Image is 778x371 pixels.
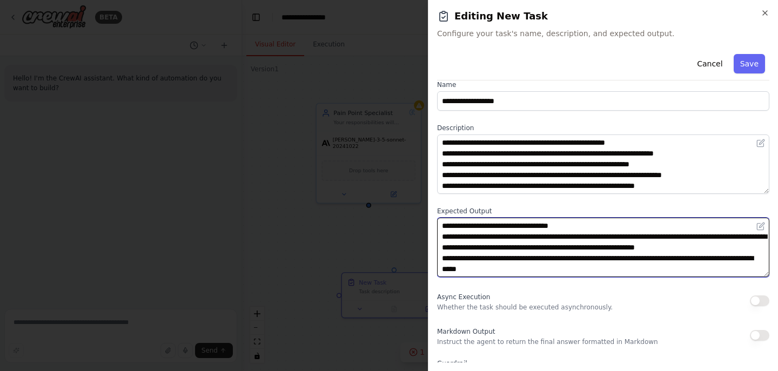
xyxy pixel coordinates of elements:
[437,303,613,312] p: Whether the task should be executed asynchronously.
[690,54,729,73] button: Cancel
[754,137,767,150] button: Open in editor
[437,207,769,215] label: Expected Output
[437,28,769,39] span: Configure your task's name, description, and expected output.
[437,338,658,346] p: Instruct the agent to return the final answer formatted in Markdown
[754,220,767,233] button: Open in editor
[437,124,769,132] label: Description
[437,9,769,24] h2: Editing New Task
[437,293,490,301] span: Async Execution
[437,328,495,335] span: Markdown Output
[734,54,765,73] button: Save
[437,80,769,89] label: Name
[437,359,769,368] label: Guardrail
